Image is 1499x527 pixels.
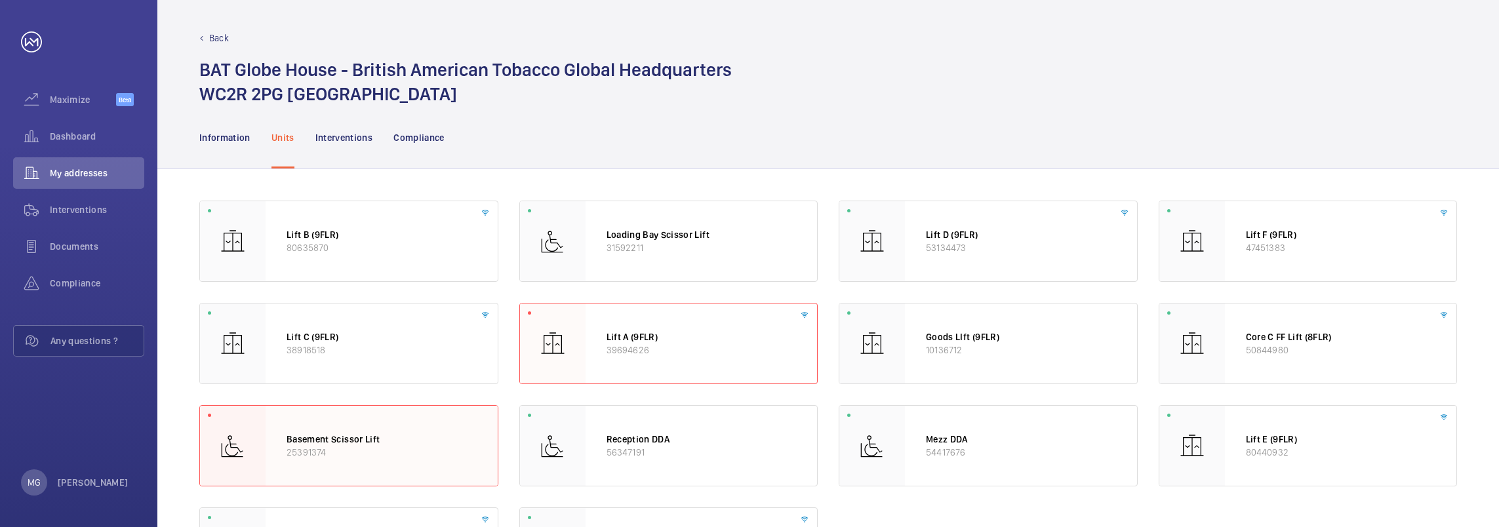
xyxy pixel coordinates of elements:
img: platform_lift.svg [220,433,246,459]
span: Any questions ? [50,334,144,347]
p: 31592211 [607,241,797,254]
p: 80440932 [1246,446,1436,459]
p: 54417676 [926,446,1116,459]
p: Units [271,131,294,144]
p: 38918518 [287,343,477,357]
p: 56347191 [607,446,797,459]
img: elevator.svg [1179,330,1205,357]
img: elevator.svg [220,330,246,357]
p: Lift B (9FLR) [287,228,477,241]
p: Lift D (9FLR) [926,228,1116,241]
p: Goods LIft (9FLR) [926,330,1116,343]
span: Documents [50,240,144,253]
span: Beta [116,93,134,106]
p: Core C FF Lift (8FLR) [1246,330,1436,343]
p: Lift C (9FLR) [287,330,477,343]
img: platform_lift.svg [859,433,885,459]
img: elevator.svg [540,330,566,357]
p: 39694626 [607,343,797,357]
h1: BAT Globe House - British American Tobacco Global Headquarters WC2R 2PG [GEOGRAPHIC_DATA] [199,58,732,106]
img: elevator.svg [1179,433,1205,459]
img: elevator.svg [859,330,885,357]
p: Compliance [393,131,445,144]
p: Mezz DDA [926,433,1116,446]
p: 80635870 [287,241,477,254]
img: elevator.svg [220,228,246,254]
img: elevator.svg [1179,228,1205,254]
p: MG [28,476,41,489]
p: Loading Bay Scissor Lift [607,228,797,241]
p: 47451383 [1246,241,1436,254]
p: Reception DDA [607,433,797,446]
span: My addresses [50,166,144,180]
span: Maximize [50,93,116,106]
p: Lift E (9FLR) [1246,433,1436,446]
p: Back [209,31,229,45]
p: Interventions [315,131,373,144]
img: elevator.svg [859,228,885,254]
p: Information [199,131,250,144]
p: Lift F (9FLR) [1246,228,1436,241]
p: 50844980 [1246,343,1436,357]
p: 53134473 [926,241,1116,254]
p: Lift A (9FLR) [607,330,797,343]
p: [PERSON_NAME] [58,476,129,489]
img: platform_lift.svg [540,228,566,254]
p: Basement Scissor Lift [287,433,477,446]
p: 10136712 [926,343,1116,357]
span: Interventions [50,203,144,216]
p: 25391374 [287,446,477,459]
span: Dashboard [50,130,144,143]
span: Compliance [50,277,144,290]
img: platform_lift.svg [540,433,566,459]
